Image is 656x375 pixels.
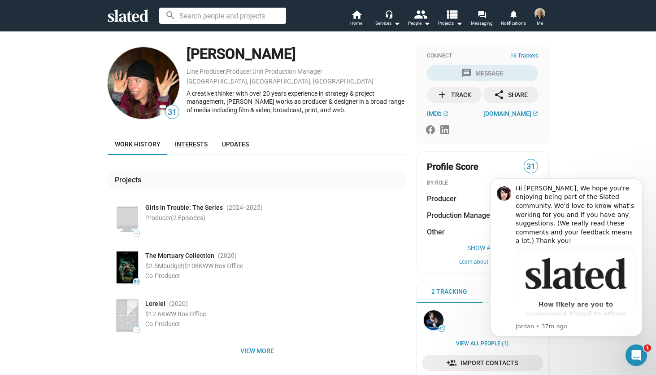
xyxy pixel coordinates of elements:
[222,141,249,148] span: Updates
[427,244,538,251] button: Show All
[183,262,184,269] span: |
[644,344,651,352] span: 1
[537,18,543,29] span: Me
[226,68,252,75] a: Producer
[225,70,226,75] span: ,
[133,327,139,332] span: —
[117,251,138,283] img: Poster: The Mortuary Collection
[477,167,656,371] iframe: Intercom notifications message
[533,111,538,116] mat-icon: open_in_new
[483,110,538,117] a: [DOMAIN_NAME]
[133,231,139,236] span: —
[115,141,161,148] span: Work history
[165,106,179,119] span: 31
[372,9,404,29] button: Services
[427,53,538,60] div: Connect
[159,8,286,24] input: Search people and projects
[385,10,393,18] mat-icon: headset_mic
[454,18,465,29] mat-icon: arrow_drop_down
[501,18,526,29] span: Notifications
[424,310,443,330] img: Stephan Paternot
[427,194,456,203] span: Producer
[427,259,538,266] button: Learn about scores
[461,68,472,79] mat-icon: message
[252,70,252,75] span: ,
[117,300,138,331] img: Poster: Lorelei
[163,262,183,269] span: budget
[145,251,214,260] a: The Mortuary Collection
[145,214,205,221] span: Producer
[510,53,538,60] span: 16 Trackers
[494,89,504,100] mat-icon: share
[145,320,180,327] span: Co-Producer
[145,203,223,212] span: Girls in Trouble: The Series
[404,9,435,29] button: People
[117,203,138,235] img: Poster: Girls in Trouble: The Series
[413,8,426,21] mat-icon: people
[391,18,402,29] mat-icon: arrow_drop_down
[145,310,165,318] span: $12.6K
[203,262,243,269] span: WW Box Office
[437,87,471,103] div: Track
[437,89,447,100] mat-icon: add
[421,18,432,29] mat-icon: arrow_drop_down
[427,65,538,81] button: Message
[187,78,374,85] a: [GEOGRAPHIC_DATA], [GEOGRAPHIC_DATA], [GEOGRAPHIC_DATA]
[534,8,545,19] img: ELIZABETH MOORE
[171,214,205,221] span: (2 Episodes)
[445,8,458,21] mat-icon: view_list
[529,6,551,30] button: ELIZABETH MOOREMe
[187,89,407,115] div: A creative thinker with over 20 years experience in strategy & project management, [PERSON_NAME] ...
[133,279,139,285] span: 50
[427,227,445,237] span: Other
[509,9,517,18] mat-icon: notifications
[145,262,163,269] span: $2.5M
[341,9,372,29] a: Home
[427,161,478,173] span: Profile Score
[478,10,486,18] mat-icon: forum
[408,18,430,29] div: People
[466,9,498,29] a: Messaging
[427,211,507,220] span: Production Management
[187,68,225,75] a: Line Producer
[456,340,508,348] a: View all People (1)
[439,326,445,331] span: 41
[427,110,448,117] a: IMDb
[427,110,442,117] span: IMDb
[483,110,531,117] span: [DOMAIN_NAME]
[350,18,362,29] span: Home
[524,161,538,173] span: 31
[626,344,647,366] iframe: Intercom live chat
[145,272,180,279] span: Co-Producer
[435,9,466,29] button: Projects
[243,204,261,211] span: - 2025
[422,355,543,371] a: Import Contacts
[215,133,256,155] a: Updates
[145,300,165,308] span: Lorelei
[108,343,407,359] button: View more
[483,87,538,103] button: Share
[351,9,362,20] mat-icon: home
[165,310,206,318] span: WW Box Office
[375,18,400,29] div: Services
[494,87,528,103] div: Share
[187,44,407,64] div: [PERSON_NAME]
[108,47,179,119] img: Lara Cuddy
[443,111,448,116] mat-icon: open_in_new
[184,262,203,269] span: $108K
[498,9,529,29] a: Notifications
[115,175,145,185] div: Projects
[431,287,467,296] span: 2 Tracking
[427,87,482,103] button: Track
[108,133,168,155] a: Work history
[168,133,215,155] a: Interests
[471,18,493,29] span: Messaging
[438,18,463,29] span: Projects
